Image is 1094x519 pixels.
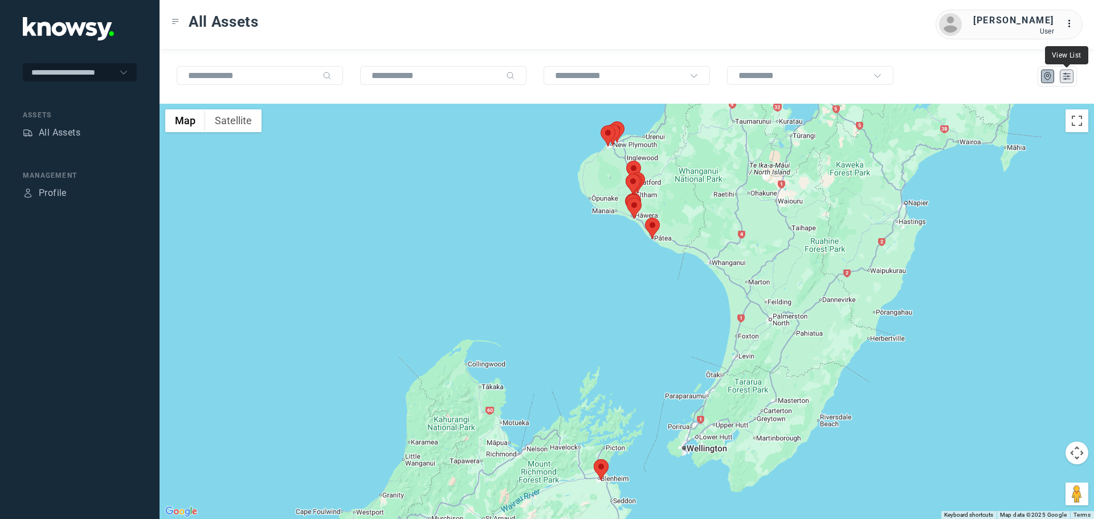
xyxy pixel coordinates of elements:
[1062,71,1072,81] div: List
[506,71,515,80] div: Search
[973,14,1054,27] div: [PERSON_NAME]
[23,17,114,40] img: Application Logo
[1066,17,1079,31] div: :
[1000,512,1067,518] span: Map data ©2025 Google
[939,13,962,36] img: avatar.png
[23,128,33,138] div: Assets
[1066,442,1088,464] button: Map camera controls
[1066,483,1088,505] button: Drag Pegman onto the map to open Street View
[172,18,179,26] div: Toggle Menu
[1066,19,1077,28] tspan: ...
[39,126,80,140] div: All Assets
[23,126,80,140] a: AssetsAll Assets
[23,110,137,120] div: Assets
[1043,71,1053,81] div: Map
[189,11,259,32] span: All Assets
[23,186,67,200] a: ProfileProfile
[1073,512,1091,518] a: Terms (opens in new tab)
[1066,109,1088,132] button: Toggle fullscreen view
[944,511,993,519] button: Keyboard shortcuts
[1066,17,1079,32] div: :
[162,504,200,519] img: Google
[205,109,262,132] button: Show satellite imagery
[23,188,33,198] div: Profile
[165,109,205,132] button: Show street map
[162,504,200,519] a: Open this area in Google Maps (opens a new window)
[323,71,332,80] div: Search
[1052,51,1081,59] span: View List
[23,170,137,181] div: Management
[973,27,1054,35] div: User
[39,186,67,200] div: Profile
